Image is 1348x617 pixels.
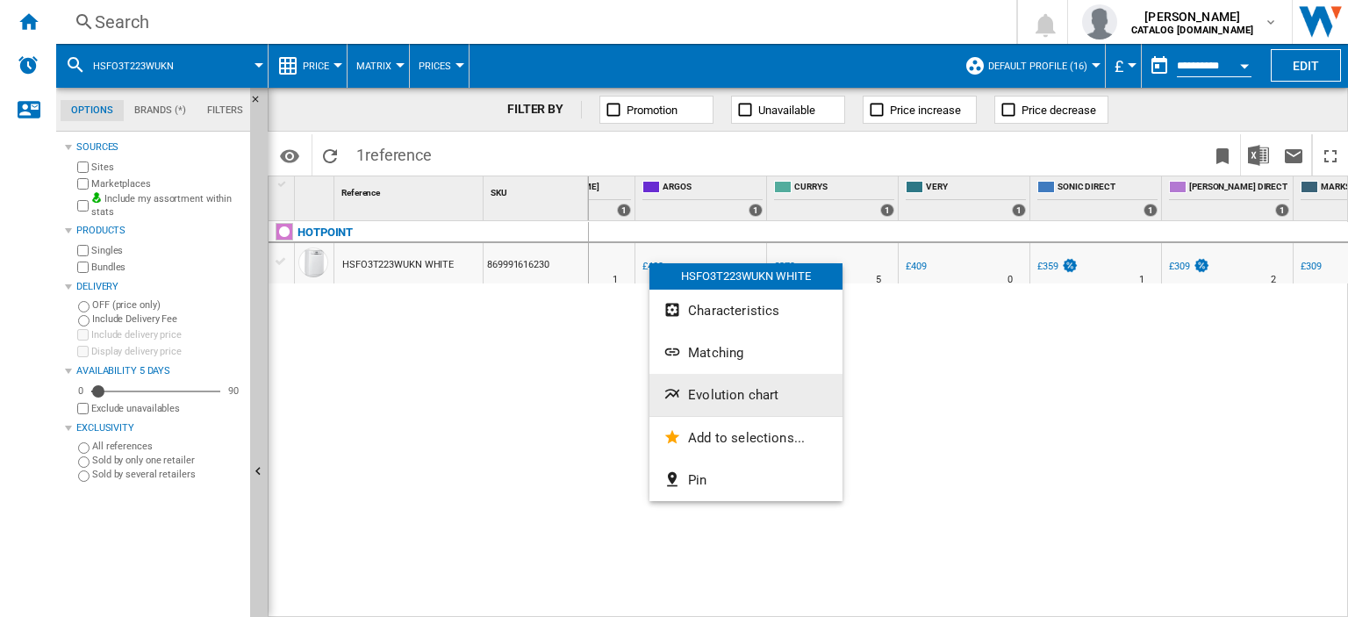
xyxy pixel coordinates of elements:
span: Add to selections... [688,430,805,446]
span: Matching [688,345,743,361]
button: Pin... [649,459,842,501]
button: Characteristics [649,290,842,332]
span: Pin [688,472,706,488]
div: HSFO3T223WUKN WHITE [649,263,842,290]
span: Characteristics [688,303,779,319]
span: Evolution chart [688,387,778,403]
button: Add to selections... [649,417,842,459]
button: Matching [649,332,842,374]
button: Evolution chart [649,374,842,416]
